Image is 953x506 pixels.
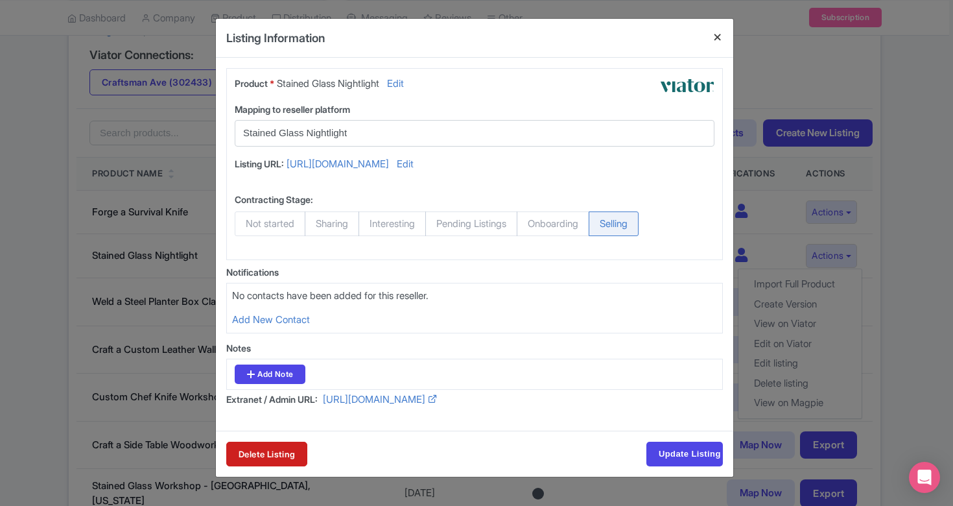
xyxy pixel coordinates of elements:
[323,392,425,410] a: [URL][DOMAIN_NAME]
[226,392,318,406] label: Extranet / Admin URL:
[589,211,639,236] span: Selling
[232,313,310,326] a: Add New Contact
[243,126,690,141] input: Select a product to map
[226,442,307,466] a: Delete Listing
[277,77,379,94] span: Stained Glass Nightlight
[226,29,325,47] h4: Listing Information
[646,442,723,466] input: Update Listing
[660,77,714,97] img: Viator
[235,365,305,384] a: Add Note
[387,77,404,94] a: Edit
[517,211,589,236] span: Onboarding
[425,211,517,236] span: Pending Listings
[235,193,313,206] label: Contracting Stage:
[235,102,714,116] label: Mapping to reseller platform
[226,341,723,355] div: Notes
[702,19,733,56] button: Close
[909,462,940,493] div: Open Intercom Messenger
[235,211,305,236] span: Not started
[232,289,717,304] p: No contacts have been added for this reseller.
[235,157,284,171] label: Listing URL:
[235,78,268,89] span: Product
[359,211,426,236] span: Interesting
[305,211,359,236] span: Sharing
[397,157,414,175] a: Edit
[287,157,389,175] a: [URL][DOMAIN_NAME]
[226,265,723,279] div: Notifications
